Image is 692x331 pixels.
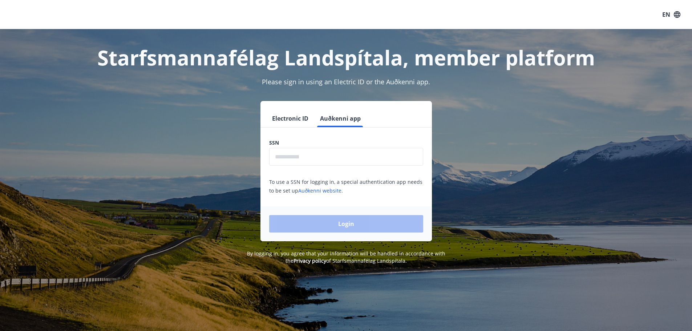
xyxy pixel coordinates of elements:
[247,250,445,264] span: By logging in, you agree that your information will be handled in accordance with the of Starfsma...
[269,139,423,146] label: SSN
[317,110,364,127] button: Auðkenni app
[262,77,430,86] span: Please sign in using an Electric ID or the Auðkenni app.
[659,8,683,21] button: EN
[294,257,326,264] a: Privacy policy
[269,178,422,194] span: To use a SSN for logging in, a special authentication app needs to be set up
[93,44,599,71] h1: Starfsmannafélag Landspítala, member platform
[298,187,343,194] a: Auðkenni website.
[269,110,311,127] button: Electronic ID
